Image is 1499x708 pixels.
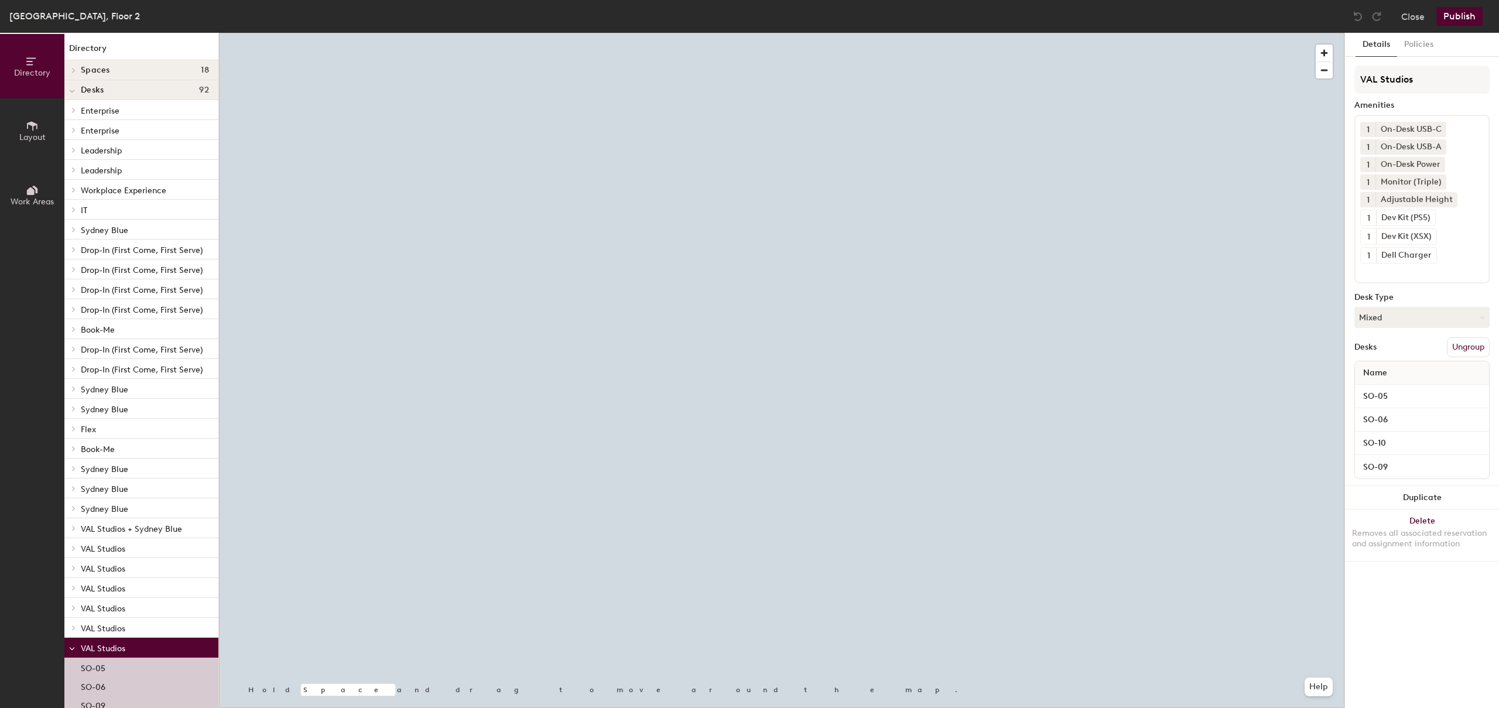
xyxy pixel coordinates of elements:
span: 1 [1367,176,1370,189]
button: Close [1401,7,1425,26]
span: VAL Studios [81,584,125,594]
div: On-Desk USB-C [1375,122,1446,137]
span: VAL Studios + Sydney Blue [81,524,182,534]
span: Sydney Blue [81,385,128,395]
div: Amenities [1354,101,1490,110]
span: Drop-In (First Come, First Serve) [81,245,203,255]
span: Sydney Blue [81,405,128,415]
button: Duplicate [1345,486,1499,509]
span: VAL Studios [81,544,125,554]
button: 1 [1360,157,1375,172]
input: Unnamed desk [1357,388,1487,405]
span: Sydney Blue [81,464,128,474]
span: Drop-In (First Come, First Serve) [81,305,203,315]
img: Redo [1371,11,1382,22]
div: Dev Kit (XSX) [1376,229,1436,244]
span: VAL Studios [81,644,125,654]
div: On-Desk Power [1375,157,1445,172]
span: Directory [14,68,50,78]
span: 1 [1367,212,1370,224]
span: 1 [1367,249,1370,262]
span: Layout [19,132,46,142]
button: 1 [1360,122,1375,137]
button: DeleteRemoves all associated reservation and assignment information [1345,509,1499,561]
span: 1 [1367,231,1370,243]
span: Spaces [81,66,110,75]
button: 1 [1361,210,1376,225]
button: 1 [1360,192,1375,207]
button: 1 [1360,139,1375,155]
span: Sydney Blue [81,225,128,235]
span: VAL Studios [81,604,125,614]
span: Workplace Experience [81,186,166,196]
div: Dev Kit (PS5) [1376,210,1435,225]
button: Ungroup [1447,337,1490,357]
button: Help [1305,678,1333,696]
span: Leadership [81,166,122,176]
div: Dell Charger [1376,248,1436,263]
span: 1 [1367,159,1370,171]
span: Work Areas [11,197,54,207]
span: Leadership [81,146,122,156]
button: Policies [1397,33,1440,57]
span: 1 [1367,141,1370,153]
div: Removes all associated reservation and assignment information [1352,528,1492,549]
div: Monitor (Triple) [1375,175,1446,190]
span: IT [81,206,87,216]
span: Sydney Blue [81,484,128,494]
div: Desk Type [1354,293,1490,302]
div: [GEOGRAPHIC_DATA], Floor 2 [9,9,140,23]
span: 92 [199,85,209,95]
span: Name [1357,362,1393,384]
button: 1 [1360,175,1375,190]
span: 1 [1367,194,1370,206]
span: Desks [81,85,104,95]
span: Flex [81,425,96,435]
img: Undo [1352,11,1364,22]
p: SO-06 [81,679,105,692]
span: Drop-In (First Come, First Serve) [81,285,203,295]
span: VAL Studios [81,564,125,574]
input: Unnamed desk [1357,435,1487,452]
span: Enterprise [81,106,119,116]
span: Book-Me [81,325,115,335]
p: SO-05 [81,660,105,673]
div: Desks [1354,343,1377,352]
span: VAL Studios [81,624,125,634]
span: Drop-In (First Come, First Serve) [81,265,203,275]
button: 1 [1361,229,1376,244]
span: 18 [201,66,209,75]
h1: Directory [64,42,218,60]
span: Enterprise [81,126,119,136]
span: 1 [1367,124,1370,136]
input: Unnamed desk [1357,459,1487,475]
button: Mixed [1354,307,1490,328]
span: Drop-In (First Come, First Serve) [81,345,203,355]
button: 1 [1361,248,1376,263]
button: Publish [1436,7,1483,26]
div: Adjustable Height [1375,192,1457,207]
button: Details [1356,33,1397,57]
span: Sydney Blue [81,504,128,514]
input: Unnamed desk [1357,412,1487,428]
div: On-Desk USB-A [1375,139,1446,155]
span: Drop-In (First Come, First Serve) [81,365,203,375]
span: Book-Me [81,444,115,454]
